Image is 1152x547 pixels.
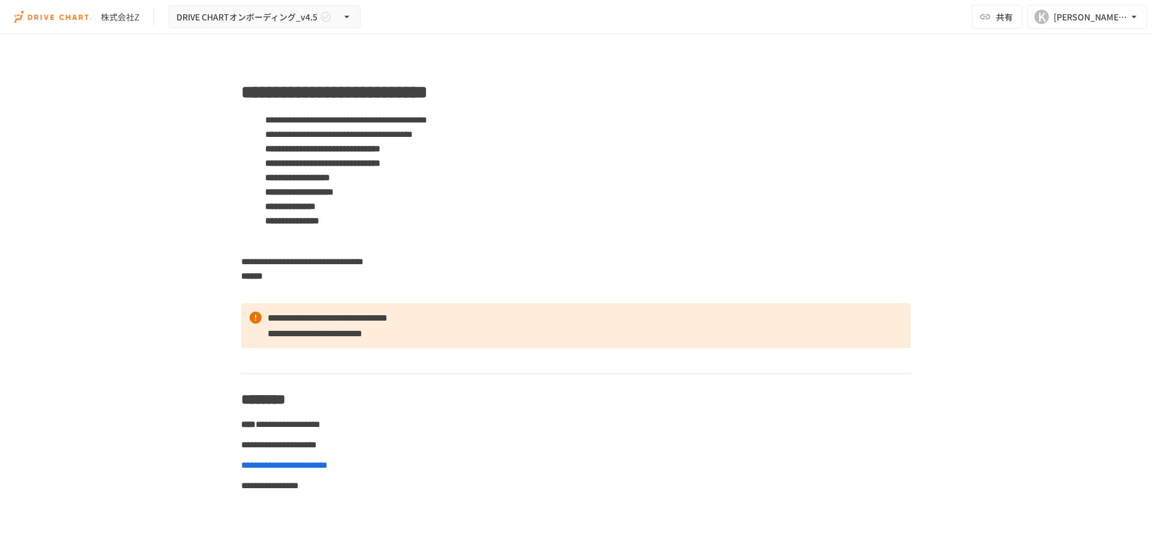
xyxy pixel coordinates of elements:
img: i9VDDS9JuLRLX3JIUyK59LcYp6Y9cayLPHs4hOxMB9W [14,7,91,26]
div: K [1034,10,1049,24]
span: DRIVE CHARTオンボーディング_v4.5 [176,10,317,25]
div: [PERSON_NAME][EMAIL_ADDRESS][DOMAIN_NAME] [1054,10,1128,25]
button: DRIVE CHARTオンボーディング_v4.5 [169,5,361,29]
div: 株式会社Z [101,11,139,23]
button: 共有 [972,5,1022,29]
span: 共有 [996,10,1013,23]
button: K[PERSON_NAME][EMAIL_ADDRESS][DOMAIN_NAME] [1027,5,1147,29]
